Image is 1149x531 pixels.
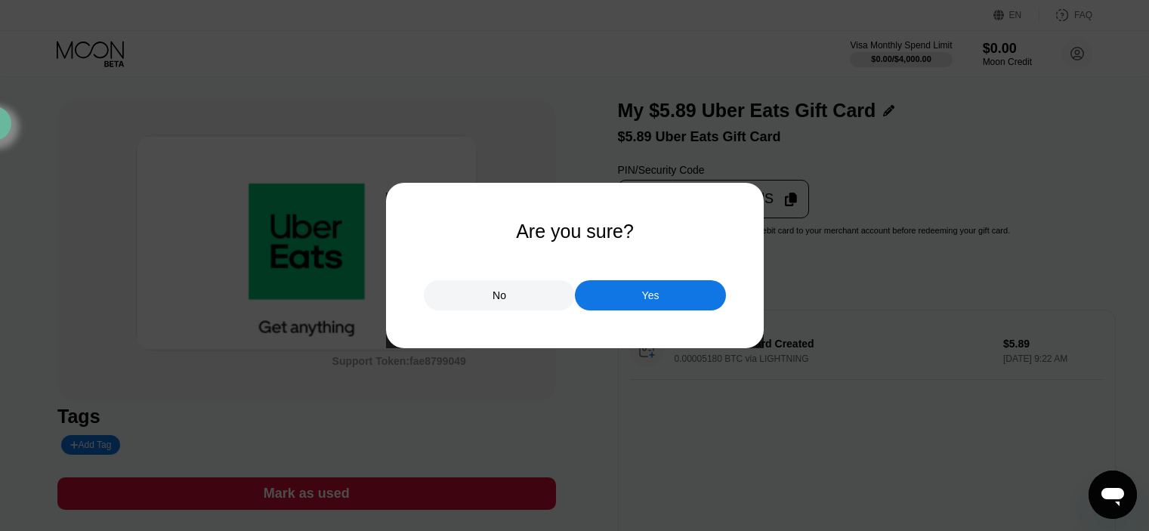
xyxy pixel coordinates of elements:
[641,289,659,302] div: Yes
[493,289,506,302] div: No
[516,221,634,242] div: Are you sure?
[424,280,575,310] div: No
[1089,471,1137,519] iframe: Button to launch messaging window
[575,280,726,310] div: Yes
